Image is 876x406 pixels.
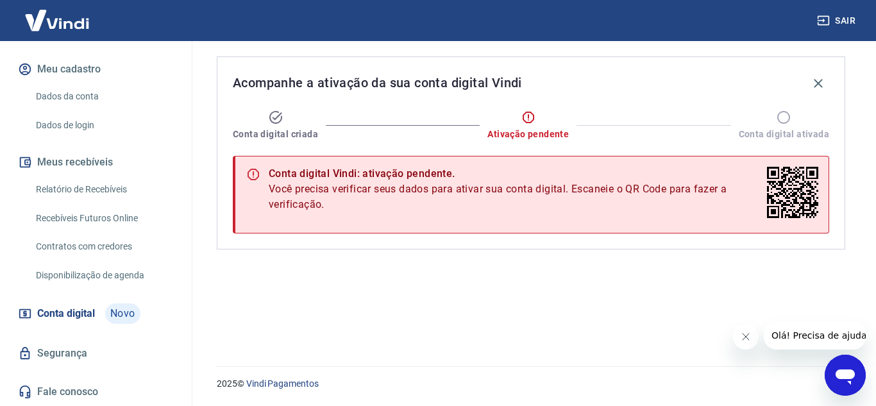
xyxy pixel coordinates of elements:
button: Meu cadastro [15,55,176,83]
a: Relatório de Recebíveis [31,176,176,203]
a: Vindi Pagamentos [246,378,319,389]
button: Meus recebíveis [15,148,176,176]
a: Disponibilização de agenda [31,262,176,289]
button: Sair [814,9,861,33]
div: Conta digital Vindi: ativação pendente. [269,166,762,182]
a: Conta digitalNovo [15,298,176,329]
span: Novo [105,303,140,324]
a: Fale conosco [15,378,176,406]
span: Você precisa verificar seus dados para ativar sua conta digital. Escaneie o QR Code para fazer a ... [269,182,762,212]
span: Conta digital criada [233,128,318,140]
span: Ativação pendente [487,128,569,140]
a: Contratos com credores [31,233,176,260]
p: 2025 © [217,377,845,391]
a: Dados da conta [31,83,176,110]
span: Conta digital [37,305,95,323]
a: Segurança [15,339,176,368]
iframe: Mensagem da empresa [764,321,866,350]
iframe: Botão para abrir a janela de mensagens [825,355,866,396]
a: Dados de login [31,112,176,139]
img: Vindi [15,1,99,40]
span: Olá! Precisa de ajuda? [8,9,108,19]
span: Conta digital ativada [739,128,829,140]
iframe: Fechar mensagem [733,324,759,350]
span: Acompanhe a ativação da sua conta digital Vindi [233,72,522,93]
a: Recebíveis Futuros Online [31,205,176,232]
